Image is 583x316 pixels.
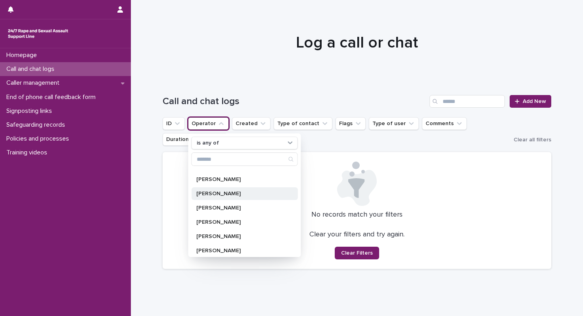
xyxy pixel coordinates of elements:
[3,65,61,73] p: Call and chat logs
[197,140,219,147] p: is any of
[6,26,70,42] img: rhQMoQhaT3yELyF149Cw
[422,117,467,130] button: Comments
[188,117,229,130] button: Operator
[163,96,426,107] h1: Call and chat logs
[3,79,66,87] p: Caller management
[510,134,551,146] button: Clear all filters
[172,211,542,219] p: No records match your filters
[514,137,551,143] span: Clear all filters
[309,230,405,239] p: Clear your filters and try again.
[163,117,185,130] button: ID
[3,107,58,115] p: Signposting links
[3,149,54,156] p: Training videos
[163,133,227,146] button: Duration (minutes)
[232,117,270,130] button: Created
[196,205,285,211] p: [PERSON_NAME]
[192,153,297,166] input: Search
[336,117,366,130] button: Flags
[196,177,285,182] p: [PERSON_NAME]
[196,219,285,225] p: [PERSON_NAME]
[3,121,71,129] p: Safeguarding records
[3,135,75,143] p: Policies and processes
[3,51,43,59] p: Homepage
[369,117,419,130] button: Type of user
[341,250,373,256] span: Clear Filters
[510,95,551,108] a: Add New
[523,99,546,104] span: Add New
[163,33,551,52] h1: Log a call or chat
[3,93,102,101] p: End of phone call feedback form
[274,117,332,130] button: Type of contact
[430,95,505,108] input: Search
[196,191,285,196] p: [PERSON_NAME]
[192,152,298,166] div: Search
[196,234,285,239] p: [PERSON_NAME]
[196,248,285,253] p: [PERSON_NAME]
[335,247,379,259] button: Clear Filters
